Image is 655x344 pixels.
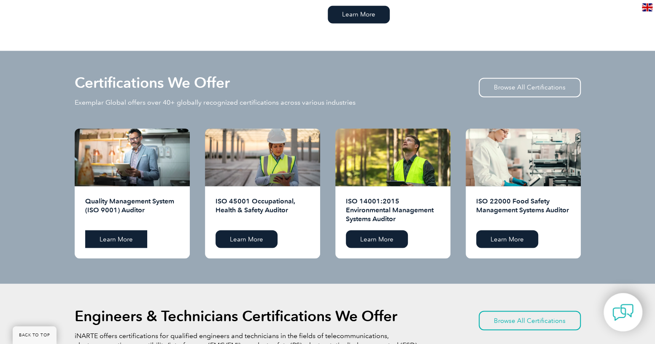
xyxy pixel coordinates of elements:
a: Learn More [85,230,147,248]
h2: Quality Management System (ISO 9001) Auditor [85,197,179,224]
h2: ISO 45001 Occupational, Health & Safety Auditor [216,197,310,224]
a: BACK TO TOP [13,326,57,344]
h2: Engineers & Technicians Certifications We Offer [75,309,397,322]
img: contact-chat.png [612,302,633,323]
h2: ISO 14001:2015 Environmental Management Systems Auditor [346,197,440,224]
a: Learn More [216,230,278,248]
a: Learn More [328,5,390,23]
img: en [642,3,652,11]
a: Learn More [346,230,408,248]
h2: ISO 22000 Food Safety Management Systems Auditor [476,197,570,224]
a: Learn More [476,230,538,248]
h2: Certifications We Offer [75,76,230,89]
p: Exemplar Global offers over 40+ globally recognized certifications across various industries [75,98,356,107]
a: Browse All Certifications [479,78,581,97]
a: Browse All Certifications [479,311,581,330]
